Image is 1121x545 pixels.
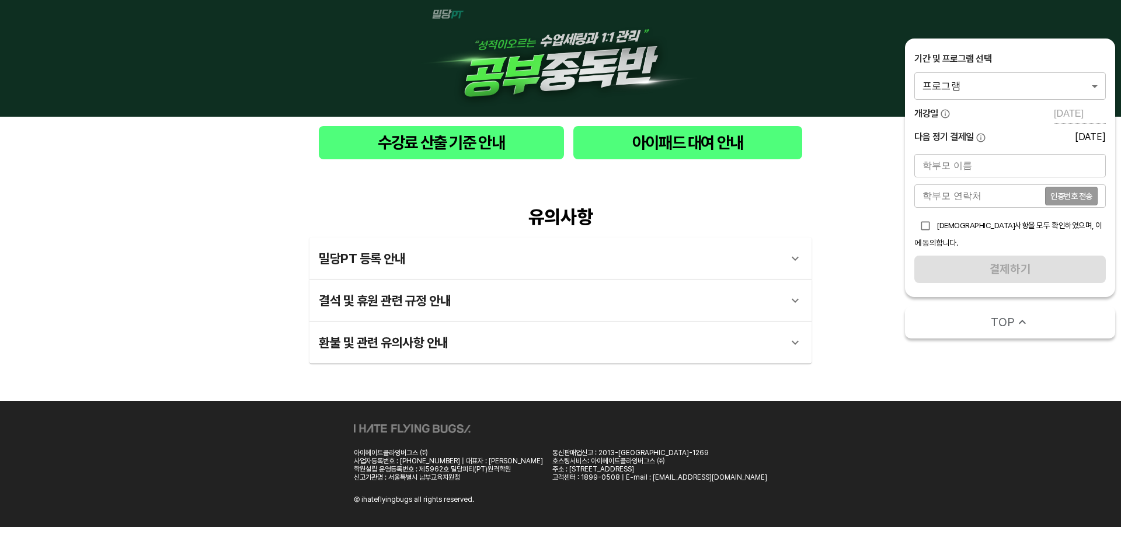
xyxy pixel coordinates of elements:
[914,184,1045,208] input: 학부모 연락처를 입력해주세요
[914,154,1106,177] input: 학부모 이름을 입력해주세요
[309,322,812,364] div: 환불 및 관련 유의사항 안내
[914,131,974,144] span: 다음 정기 결제일
[552,449,767,457] div: 통신판매업신고 : 2013-[GEOGRAPHIC_DATA]-1269
[354,465,543,473] div: 학원설립 운영등록번호 : 제5962호 밀당피티(PT)원격학원
[914,53,1106,65] div: 기간 및 프로그램 선택
[914,107,938,120] span: 개강일
[573,126,802,159] button: 아이패드 대여 안내
[319,244,781,272] div: 밀당PT 등록 안내
[354,424,471,433] img: ihateflyingbugs
[309,237,812,280] div: 밀당PT 등록 안내
[354,449,543,457] div: 아이헤이트플라잉버그스 ㈜
[319,329,781,357] div: 환불 및 관련 유의사항 안내
[583,131,793,155] span: 아이패드 대여 안내
[328,131,555,155] span: 수강료 산출 기준 안내
[552,457,767,465] div: 호스팅서비스: 아이헤이트플라잉버그스 ㈜
[552,473,767,481] div: 고객센터 : 1899-0508 | E-mail : [EMAIL_ADDRESS][DOMAIN_NAME]
[354,495,474,504] div: Ⓒ ihateflyingbugs all rights reserved.
[309,280,812,322] div: 결석 및 휴원 관련 규정 안내
[991,314,1015,330] span: TOP
[914,72,1106,99] div: 프로그램
[905,306,1115,338] button: TOP
[319,287,781,315] div: 결석 및 휴원 관련 규정 안내
[309,206,812,228] div: 유의사항
[319,126,564,159] button: 수강료 산출 기준 안내
[1075,131,1106,142] div: [DATE]
[914,221,1102,247] span: [DEMOGRAPHIC_DATA]사항을 모두 확인하였으며, 이에 동의합니다.
[354,473,543,481] div: 신고기관명 : 서울특별시 남부교육지원청
[552,465,767,473] div: 주소 : [STREET_ADDRESS]
[354,457,543,465] div: 사업자등록번호 : [PHONE_NUMBER] | 대표자 : [PERSON_NAME]
[420,9,701,107] img: 1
